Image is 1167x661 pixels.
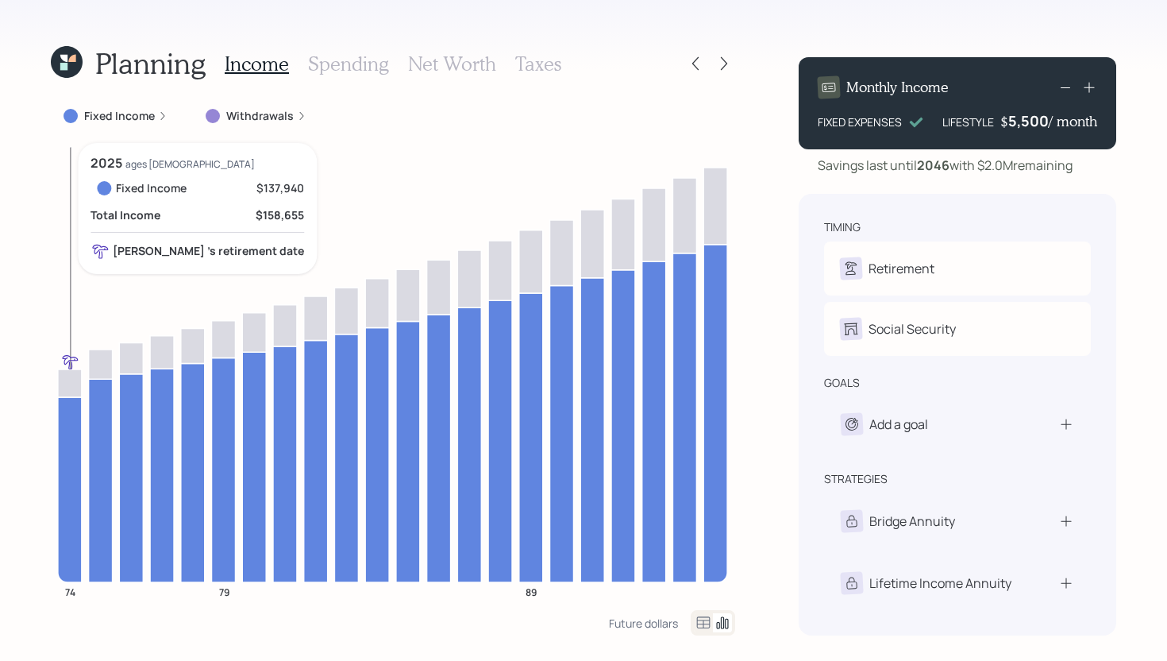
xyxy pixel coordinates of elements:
div: Add a goal [869,415,928,434]
div: LIFESTYLE [942,114,994,130]
label: Fixed Income [84,108,155,124]
div: Bridge Annuity [869,512,955,531]
div: Social Security [869,319,956,338]
div: 5,500 [1008,111,1049,130]
tspan: 79 [219,585,229,598]
div: timing [824,219,861,235]
h1: Planning [95,46,206,80]
h3: Taxes [515,52,561,75]
h4: $ [1000,113,1008,130]
h3: Net Worth [408,52,496,75]
div: strategies [824,471,888,487]
label: Withdrawals [226,108,294,124]
div: Future dollars [609,616,678,631]
div: Savings last until with $2.0M remaining [818,156,1073,175]
h4: Monthly Income [846,79,949,96]
div: FIXED EXPENSES [818,114,902,130]
h3: Spending [308,52,389,75]
h3: Income [225,52,289,75]
div: goals [824,375,860,391]
tspan: 89 [526,585,537,598]
div: Lifetime Income Annuity [869,574,1011,593]
div: Retirement [869,259,934,278]
h4: / month [1049,113,1097,130]
tspan: 74 [65,585,75,598]
b: 2046 [917,157,949,174]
